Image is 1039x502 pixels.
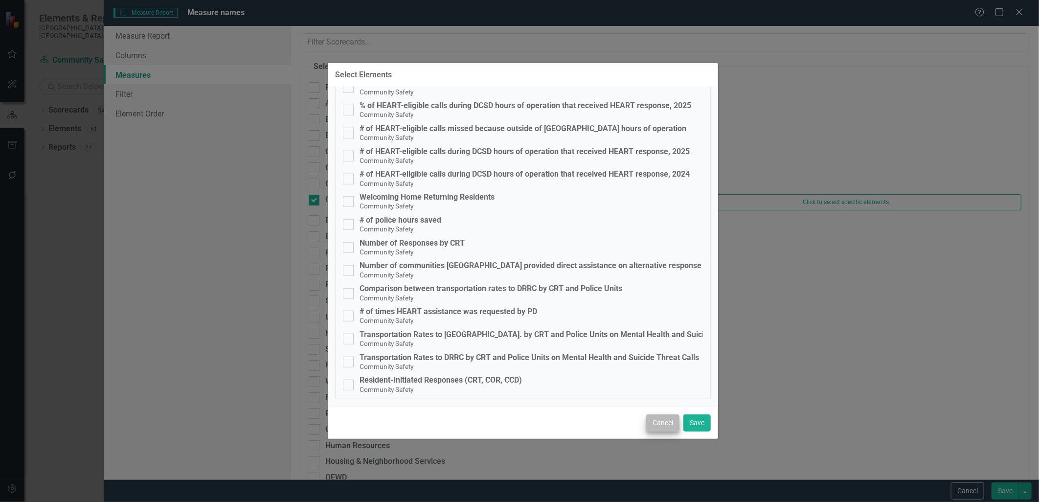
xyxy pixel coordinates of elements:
[360,157,413,164] small: Community Safety
[360,147,690,156] div: # of HEART-eligible calls during DCSD hours of operation that received HEART response, 2025
[360,170,690,179] div: # of HEART-eligible calls during DCSD hours of operation that received HEART response, 2024
[360,284,622,293] div: Comparison between transportation rates to DRRC by CRT and Police Units
[360,317,413,324] small: Community Safety
[360,248,413,256] small: Community Safety
[360,180,413,187] small: Community Safety
[683,414,711,432] button: Save
[360,101,691,110] div: % of HEART-eligible calls during DCSD hours of operation that received HEART response, 2025
[646,414,679,432] button: Cancel
[360,134,413,141] small: Community Safety
[360,193,495,202] div: Welcoming Home Returning Residents
[335,70,392,79] div: Select Elements
[360,294,413,302] small: Community Safety
[360,307,537,316] div: # of times HEART assistance was requested by PD
[360,202,413,210] small: Community Safety
[360,225,413,233] small: Community Safety
[360,111,413,118] small: Community Safety
[360,261,782,270] div: Number of communities [GEOGRAPHIC_DATA] provided direct assistance on alternative response progra...
[360,376,522,385] div: Resident-Initiated Responses (CRT, COR, CCD)
[360,340,413,347] small: Community Safety
[360,330,757,339] div: Transportation Rates to [GEOGRAPHIC_DATA]. by CRT and Police Units on Mental Health and Suicide T...
[360,124,686,133] div: # of HEART-eligible calls missed because outside of [GEOGRAPHIC_DATA] hours of operation
[360,88,413,96] small: Community Safety
[360,239,465,248] div: Number of Responses by CRT
[360,386,413,393] small: Community Safety
[360,353,699,362] div: Transportation Rates to DRRC by CRT and Police Units on Mental Health and Suicide Threat Calls
[360,363,413,370] small: Community Safety
[360,271,413,279] small: Community Safety
[360,216,441,225] div: # of police hours saved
